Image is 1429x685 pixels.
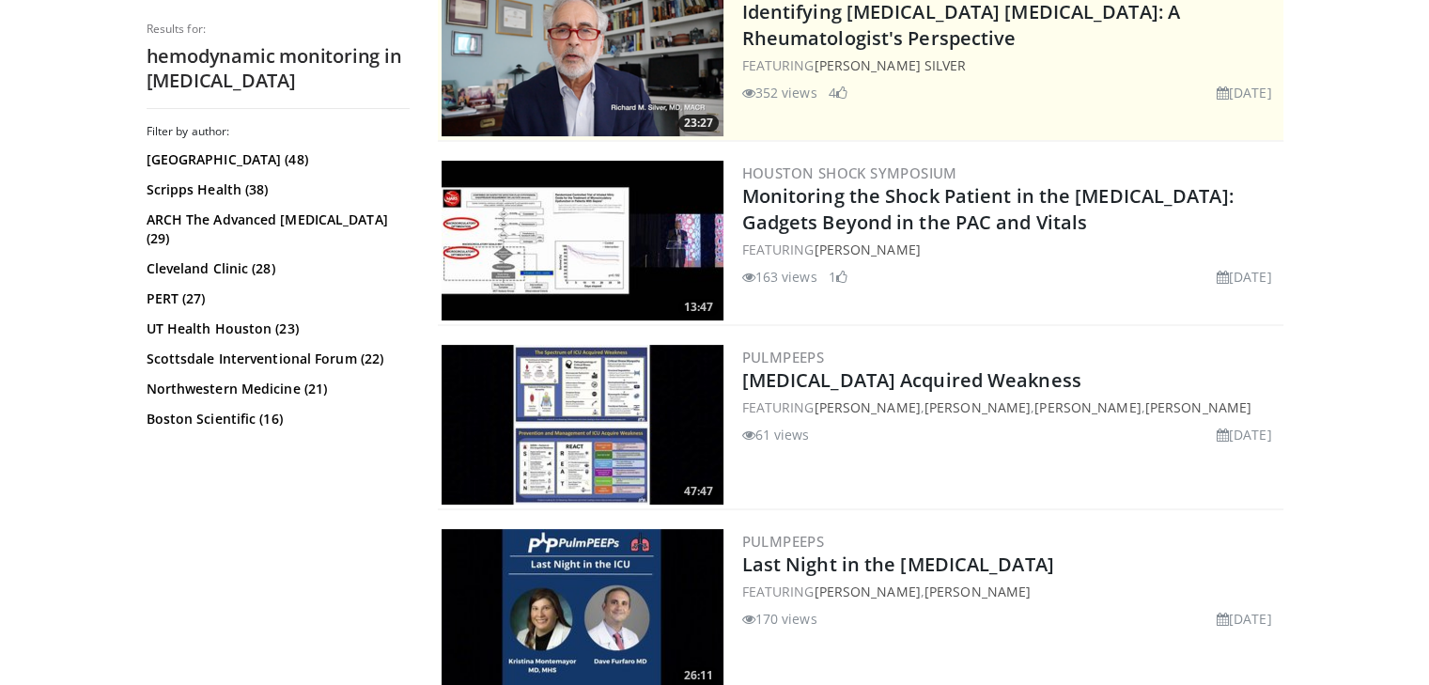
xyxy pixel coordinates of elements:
a: ARCH The Advanced [MEDICAL_DATA] (29) [147,210,405,248]
div: FEATURING [742,55,1280,75]
a: [PERSON_NAME] Silver [814,56,966,74]
a: PERT (27) [147,289,405,308]
a: PulmPEEPs [742,532,825,551]
a: [PERSON_NAME] [814,398,920,416]
li: 1 [829,267,847,287]
li: [DATE] [1217,267,1272,287]
li: 170 views [742,609,817,629]
a: Scripps Health (38) [147,180,405,199]
a: Last Night in the [MEDICAL_DATA] [742,552,1054,577]
a: PulmPEEPs [742,348,825,366]
a: Boston Scientific (16) [147,410,405,428]
a: Houston Shock Symposium [742,163,957,182]
a: 13:47 [442,161,723,320]
a: Scottsdale Interventional Forum (22) [147,350,405,368]
img: af94c317-049f-444f-88c4-8997a64698ce.300x170_q85_crop-smart_upscale.jpg [442,161,723,320]
li: 163 views [742,267,817,287]
a: [PERSON_NAME] [1034,398,1141,416]
li: [DATE] [1217,83,1272,102]
a: [PERSON_NAME] [1145,398,1251,416]
a: [PERSON_NAME] [924,398,1031,416]
span: 23:27 [678,115,719,132]
span: 47:47 [678,483,719,500]
div: FEATURING , [742,582,1280,601]
div: FEATURING , , , [742,397,1280,417]
a: [MEDICAL_DATA] Acquired Weakness [742,367,1081,393]
li: [DATE] [1217,609,1272,629]
li: 4 [829,83,847,102]
a: Monitoring the Shock Patient in the [MEDICAL_DATA]: Gadgets Beyond in the PAC and Vitals [742,183,1234,235]
a: 47:47 [442,345,723,505]
p: Results for: [147,22,410,37]
a: Northwestern Medicine (21) [147,380,405,398]
a: [PERSON_NAME] [814,241,920,258]
div: FEATURING [742,240,1280,259]
li: 352 views [742,83,817,102]
li: 61 views [742,425,810,444]
a: [GEOGRAPHIC_DATA] (48) [147,150,405,169]
h2: hemodynamic monitoring in [MEDICAL_DATA] [147,44,410,93]
a: Cleveland Clinic (28) [147,259,405,278]
a: [PERSON_NAME] [814,583,920,600]
span: 26:11 [678,667,719,684]
h3: Filter by author: [147,124,410,139]
img: 2b30fdf7-627b-489a-b5e6-16a0e7be03f1.300x170_q85_crop-smart_upscale.jpg [442,345,723,505]
span: 13:47 [678,299,719,316]
li: [DATE] [1217,425,1272,444]
a: [PERSON_NAME] [924,583,1031,600]
a: UT Health Houston (23) [147,319,405,338]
